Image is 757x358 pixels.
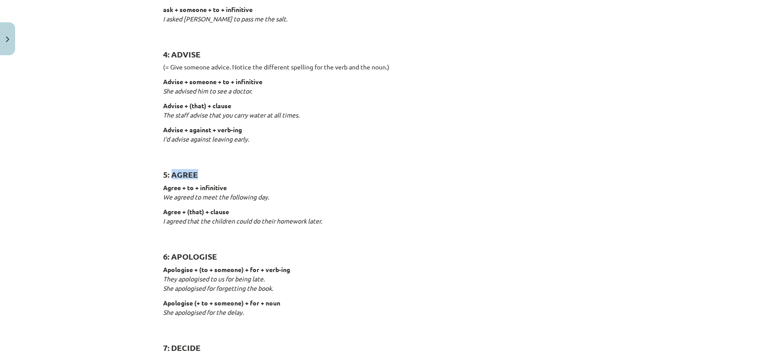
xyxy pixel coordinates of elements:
strong: Advise + someone + to + infinitive [164,77,263,85]
strong: Agree + (that) + clause [164,207,229,216]
strong: ask + someone + to + infinitive [164,5,253,13]
strong: Agree + to + infinitive [164,183,227,191]
em: She apologised for forgetting the book. [164,284,274,292]
p: (= Give someone advice. Notice the different spelling for the verb and the noun.) [164,62,594,72]
strong: 6: APOLOGISE [164,251,217,261]
strong: Advise + against + verb-ing [164,126,242,134]
strong: Apologise + (to + someone) + for + verb-ing [164,265,291,273]
strong: 7: DECIDE [164,342,201,353]
em: I agreed that the children could do their homework later. [164,217,323,225]
em: We agreed to meet the following day. [164,193,270,201]
strong: Advise + (that) + clause [164,102,232,110]
em: I'd advise against leaving early. [164,135,250,143]
img: icon-close-lesson-0947bae3869378f0d4975bcd49f059093ad1ed9edebbc8119c70593378902aed.svg [6,37,9,42]
strong: Apologise (+ to + someone) + for + noun [164,299,281,307]
strong: 5: AGREE [164,169,198,179]
em: She advised him to see a doctor. [164,87,253,95]
em: They apologised to us for being late. [164,275,265,283]
em: I asked [PERSON_NAME] to pass me the salt. [164,15,288,23]
em: She apologised for the delay. [164,308,244,316]
em: The staff advise that you carry water at all times. [164,111,300,119]
strong: 4: ADVISE [164,49,201,59]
